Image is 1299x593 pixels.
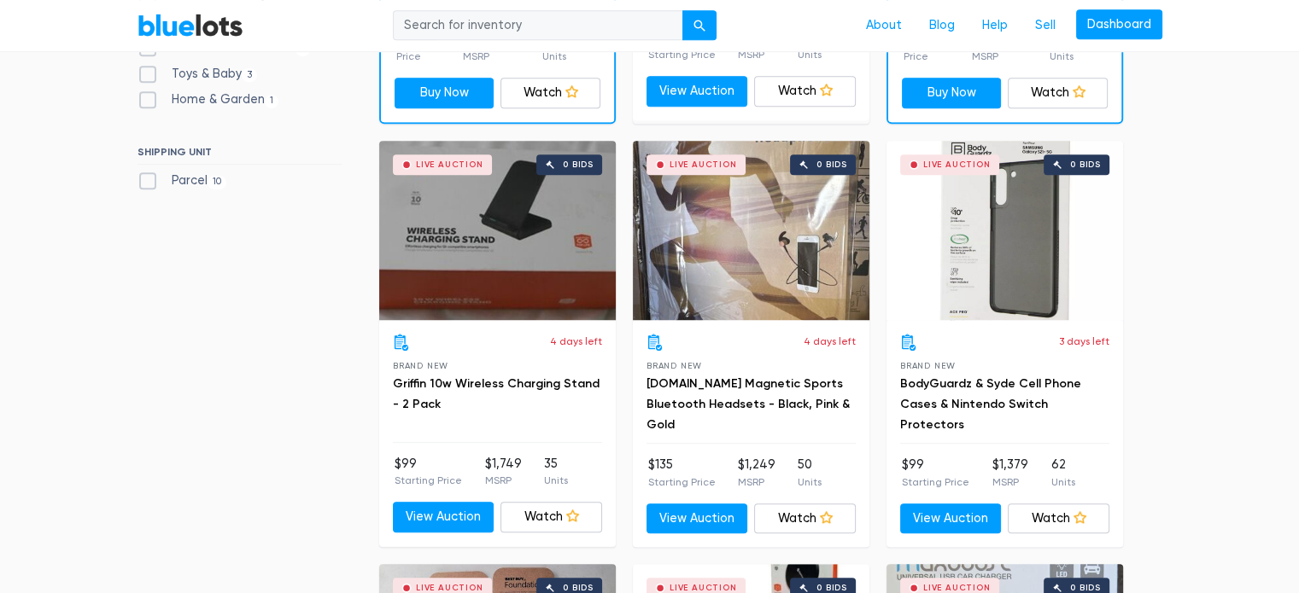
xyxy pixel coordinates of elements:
a: Dashboard [1076,9,1162,40]
div: 0 bids [816,160,847,169]
p: Units [544,473,568,488]
p: 3 days left [1059,334,1109,349]
li: $1,249 [738,456,775,490]
div: 0 bids [1070,160,1101,169]
div: Live Auction [923,584,991,592]
li: $1,379 [992,456,1028,490]
a: View Auction [393,502,494,532]
li: $1,749 [484,455,521,489]
p: Units [798,474,822,490]
a: Live Auction 0 bids [886,141,1123,320]
h6: SHIPPING UNIT [138,146,342,165]
p: MSRP [737,47,775,62]
a: View Auction [647,76,748,107]
a: Griffin 10w Wireless Charging Stand - 2 Pack [393,376,600,411]
a: Live Auction 0 bids [633,141,869,320]
span: Brand New [647,361,702,370]
a: Watch [500,78,600,108]
a: BodyGuardz & Syde Cell Phone Cases & Nintendo Switch Protectors [900,376,1081,432]
a: [DOMAIN_NAME] Magnetic Sports Bluetooth Headsets - Black, Pink & Gold [647,376,850,432]
p: MSRP [463,49,502,64]
p: Starting Price [648,474,716,490]
p: MSRP [971,49,1009,64]
a: Watch [754,76,856,107]
a: Buy Now [395,78,494,108]
span: 10 [208,176,227,189]
label: Home & Garden [138,90,279,109]
a: Watch [754,503,856,534]
li: 35 [544,455,568,489]
p: MSRP [738,474,775,490]
div: 0 bids [563,584,594,592]
div: Live Auction [670,160,737,169]
a: Live Auction 0 bids [379,141,616,320]
a: Watch [1008,503,1109,534]
input: Search for inventory [393,10,683,41]
a: Blog [916,9,968,42]
a: Buy Now [902,78,1002,108]
div: 0 bids [816,584,847,592]
span: Brand New [393,361,448,370]
a: Watch [1008,78,1108,108]
p: Units [1050,49,1074,64]
label: Toys & Baby [138,65,258,84]
a: View Auction [900,503,1002,534]
li: $99 [902,456,969,490]
a: Sell [1021,9,1069,42]
li: $99 [395,455,462,489]
div: 0 bids [1070,584,1101,592]
div: Live Auction [923,160,991,169]
a: View Auction [647,503,748,534]
div: Live Auction [416,160,483,169]
li: 50 [798,456,822,490]
p: Units [1051,474,1075,490]
li: $135 [648,456,716,490]
p: Price [396,49,423,64]
p: Units [542,49,566,64]
p: MSRP [484,473,521,488]
p: Units [798,47,822,62]
span: 3 [242,68,258,82]
li: 62 [1051,456,1075,490]
div: Live Auction [416,584,483,592]
a: About [852,9,916,42]
div: 0 bids [563,160,594,169]
p: Price [904,49,931,64]
p: Starting Price [902,474,969,490]
p: Starting Price [395,473,462,488]
a: Help [968,9,1021,42]
div: Live Auction [670,584,737,592]
a: Watch [500,502,602,532]
p: Starting Price [648,47,716,62]
label: Parcel [138,172,227,190]
span: Brand New [900,361,956,370]
a: BlueLots [138,13,243,38]
p: 4 days left [804,334,856,349]
p: MSRP [992,474,1028,490]
p: 4 days left [550,334,602,349]
span: 1 [265,95,279,108]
